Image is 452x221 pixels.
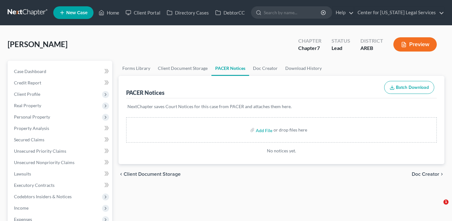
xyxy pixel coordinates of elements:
div: AREB [360,45,383,52]
span: Codebtors Insiders & Notices [14,194,72,199]
a: Property Analysis [9,123,112,134]
span: Executory Contracts [14,182,55,188]
span: Property Analysis [14,126,49,131]
a: Home [95,7,122,18]
span: Personal Property [14,114,50,120]
a: Download History [281,61,326,76]
div: Chapter [298,37,321,45]
span: New Case [66,10,87,15]
a: Secured Claims [9,134,112,145]
span: Batch Download [396,85,429,90]
span: Unsecured Priority Claims [14,148,66,154]
div: or drop files here [274,127,307,133]
a: Credit Report [9,77,112,89]
span: Real Property [14,103,41,108]
button: Doc Creator chevron_right [412,172,444,177]
a: Doc Creator [249,61,281,76]
span: Client Document Storage [124,172,181,177]
a: Forms Library [119,61,154,76]
button: Preview [393,37,437,52]
a: Client Portal [122,7,164,18]
button: Batch Download [384,81,434,94]
a: Directory Cases [164,7,212,18]
a: Lawsuits [9,168,112,180]
span: Unsecured Nonpriority Claims [14,160,74,165]
a: Case Dashboard [9,66,112,77]
p: NextChapter saves Court Notices for this case from PACER and attaches them here. [127,103,436,110]
a: Client Document Storage [154,61,211,76]
a: DebtorCC [212,7,248,18]
span: Client Profile [14,91,40,97]
span: 1 [443,200,449,205]
input: Search by name... [264,7,322,18]
div: Chapter [298,45,321,52]
span: Credit Report [14,80,41,85]
iframe: Intercom live chat [430,200,446,215]
a: Unsecured Nonpriority Claims [9,157,112,168]
i: chevron_left [119,172,124,177]
a: Help [333,7,354,18]
span: Case Dashboard [14,69,46,74]
span: Lawsuits [14,171,31,176]
div: PACER Notices [126,89,165,96]
a: Unsecured Priority Claims [9,145,112,157]
span: 7 [317,45,320,51]
a: Executory Contracts [9,180,112,191]
i: chevron_right [439,172,444,177]
div: Status [332,37,350,45]
a: Center for [US_STATE] Legal Services [354,7,444,18]
div: Lead [332,45,350,52]
span: Doc Creator [412,172,439,177]
span: [PERSON_NAME] [8,40,68,49]
div: District [360,37,383,45]
span: Income [14,205,29,211]
button: chevron_left Client Document Storage [119,172,181,177]
p: No notices yet. [126,148,437,154]
span: Secured Claims [14,137,44,142]
a: PACER Notices [211,61,249,76]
